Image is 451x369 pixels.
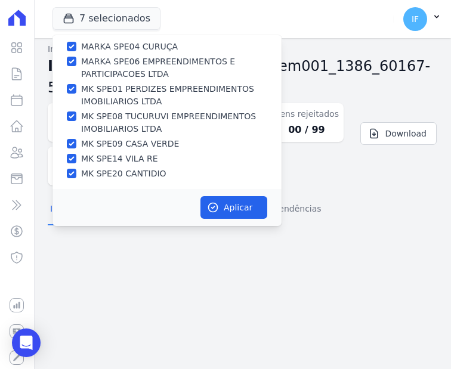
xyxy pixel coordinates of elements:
[81,153,158,165] label: MK SPE14 VILA RE
[274,108,339,120] dt: Itens rejeitados
[412,15,419,23] span: IF
[48,55,437,98] h2: Importação de Remessa:
[48,43,151,55] a: Importações de remessa
[48,43,437,55] nav: Breadcrumb
[52,7,160,30] button: 7 selecionados
[394,2,451,36] button: IF
[81,110,282,135] label: MK SPE08 TUCURUVI EMPREENDIMENTOS IMOBILIARIOS LTDA
[200,196,267,219] button: Aplicar
[81,83,282,108] label: MK SPE01 PERDIZES EMPREENDIMENTOS IMOBILIARIOS LTDA
[360,122,437,145] a: Download
[12,328,41,357] div: Open Intercom Messenger
[48,194,120,225] button: Itens concluídos
[81,168,166,180] label: MK SPE20 CANTIDIO
[81,138,179,150] label: MK SPE09 CASA VERDE
[81,41,178,53] label: MARKA SPE04 CURUÇA
[274,123,339,137] dd: 00 / 99
[81,55,282,80] label: MARKA SPE06 EMPREENDIMENTOS E PARTICIPACOES LTDA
